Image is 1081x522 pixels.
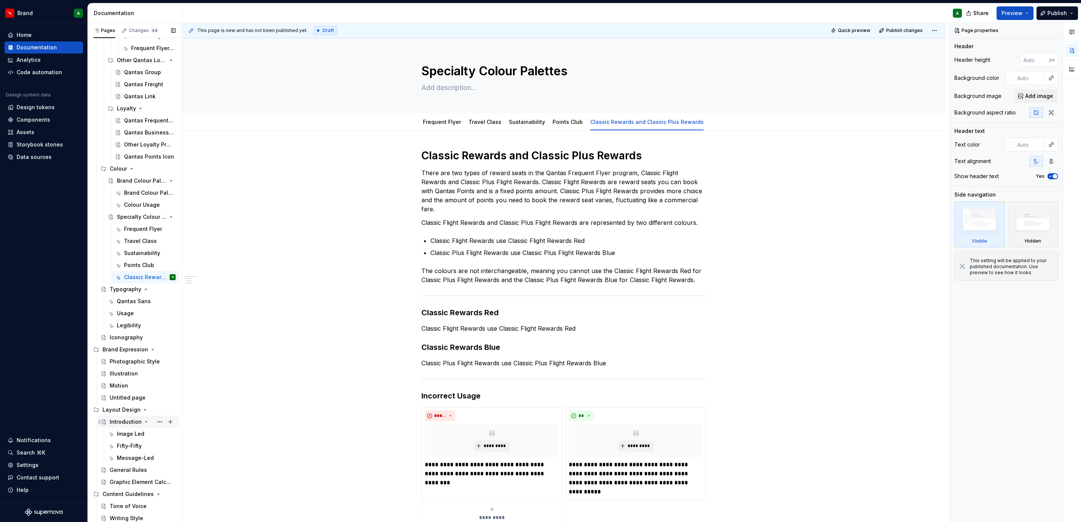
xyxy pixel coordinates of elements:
[954,109,1016,116] div: Background aspect ratio
[5,29,83,41] a: Home
[117,430,144,438] div: Image Led
[110,285,141,293] div: Typography
[590,119,704,125] a: Classic Rewards and Classic Plus Rewards
[112,187,179,199] a: Brand Colour Palette
[17,104,55,111] div: Design tokens
[98,283,179,295] a: Typography
[17,474,59,481] div: Contact support
[103,346,148,353] div: Brand Expression
[90,404,179,416] div: Layout Design
[112,114,179,127] a: Qantas Frequent Flyer logo
[17,461,38,469] div: Settings
[98,356,179,368] a: Photographic Style
[17,44,57,51] div: Documentation
[124,81,163,88] div: Qantas Freight
[954,92,1001,100] div: Background image
[421,359,706,368] p: Classic Plus Flight Rewards use Classic Plus Flight Rewards Blue
[5,472,83,484] button: Contact support
[112,235,179,247] a: Travel Class
[124,153,174,160] div: Qantas Points Icon
[105,428,179,440] a: Image Led
[17,153,52,161] div: Data sources
[112,259,179,271] a: Points Club
[90,343,179,356] div: Brand Expression
[124,129,174,136] div: Qantas Business Rewards
[1014,71,1045,85] input: Auto
[25,508,63,516] svg: Supernova Logo
[954,201,1005,247] div: Visible
[1001,9,1023,17] span: Preview
[954,43,974,50] div: Header
[98,476,179,488] a: Graphic Element Calculator
[105,211,179,223] a: Specialty Colour Palettes
[124,201,160,209] div: Colour Usage
[124,273,168,281] div: Classic Rewards and Classic Plus Rewards
[112,66,179,78] a: Qantas Group
[5,41,83,53] a: Documentation
[124,225,162,233] div: Frequent Flyer
[77,10,80,16] div: A
[110,418,142,426] div: Introduction
[5,151,83,163] a: Data sources
[972,238,987,244] div: Visible
[5,139,83,151] a: Storybook stories
[1036,173,1044,179] label: Yes
[105,307,179,319] a: Usage
[103,490,154,498] div: Content Guidelines
[886,27,923,34] span: Publish changes
[553,119,583,125] a: Points Club
[124,249,160,257] div: Sustainability
[117,56,167,64] div: Other Qantas Logos
[117,322,141,329] div: Legibility
[105,102,179,114] div: Loyalty
[1014,138,1045,151] input: Auto
[105,452,179,464] a: Message-Led
[962,6,994,20] button: Share
[5,101,83,113] a: Design tokens
[465,114,504,130] div: Travel Class
[954,157,991,165] div: Text alignment
[117,310,134,317] div: Usage
[5,484,83,496] button: Help
[129,27,159,34] div: Changes
[423,119,461,125] a: Frequent Flyer
[105,319,179,331] a: Legibility
[17,31,32,39] div: Home
[5,9,14,18] img: 6b187050-a3ed-48aa-8485-808e17fcee26.png
[117,105,136,112] div: Loyalty
[17,437,51,444] div: Notifications
[420,114,464,130] div: Frequent Flyer
[1047,9,1067,17] span: Publish
[954,127,985,135] div: Header text
[954,56,990,64] div: Header height
[838,27,870,34] span: Quick preview
[94,9,179,17] div: Documentation
[5,459,83,471] a: Settings
[124,93,156,100] div: Qantas Link
[877,25,926,36] button: Publish changes
[124,141,174,148] div: Other Loyalty Products
[112,90,179,102] a: Qantas Link
[110,382,128,389] div: Motion
[117,442,142,450] div: Fifty-Fifty
[150,27,159,34] span: 44
[105,175,179,187] a: Brand Colour Palette
[112,247,179,259] a: Sustainability
[956,10,959,16] div: A
[954,141,980,148] div: Text color
[17,141,63,148] div: Storybook stories
[105,440,179,452] a: Fifty-Fifty
[103,406,141,414] div: Layout Design
[997,6,1034,20] button: Preview
[17,486,29,494] div: Help
[1037,6,1078,20] button: Publish
[117,298,151,305] div: Qantas Sans
[105,54,179,66] div: Other Qantas Logos
[98,416,179,428] a: Introduction
[112,223,179,235] a: Frequent Flyer
[1020,53,1049,67] input: Auto
[5,114,83,126] a: Components
[421,342,706,353] h3: Classic Rewards Blue
[98,331,179,343] a: Iconography
[421,307,706,318] h3: Classic Rewards Red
